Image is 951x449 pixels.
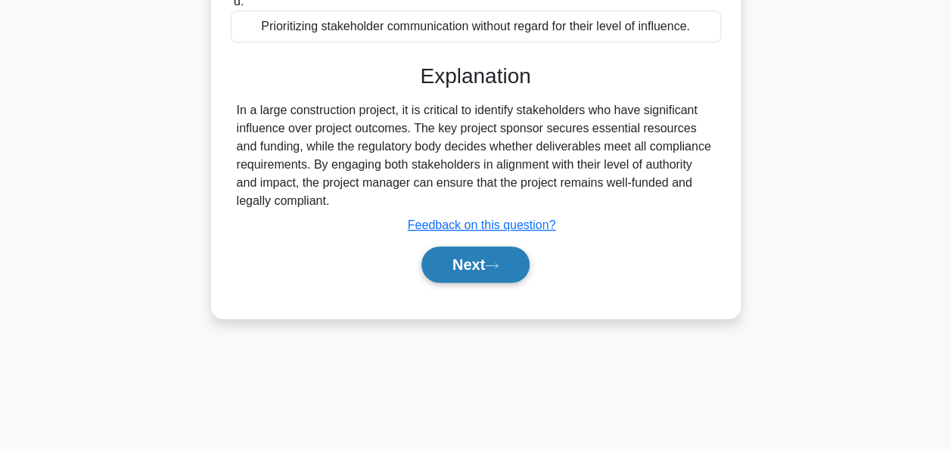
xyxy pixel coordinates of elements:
[240,63,712,89] h3: Explanation
[237,101,715,210] div: In a large construction project, it is critical to identify stakeholders who have significant inf...
[408,218,556,231] a: Feedback on this question?
[421,246,530,283] button: Next
[231,11,721,42] div: Prioritizing stakeholder communication without regard for their level of influence.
